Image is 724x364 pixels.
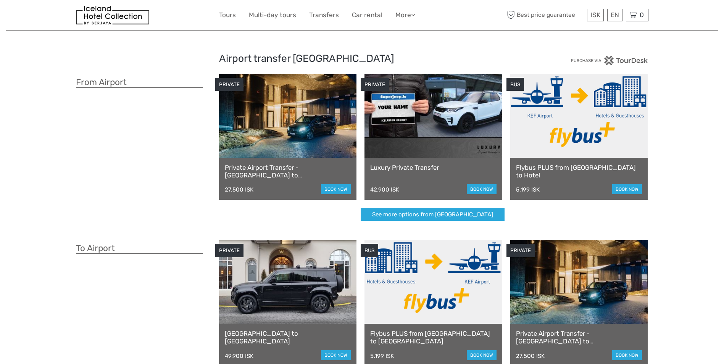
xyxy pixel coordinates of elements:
img: PurchaseViaTourDesk.png [571,56,648,65]
div: PRIVATE [506,244,535,257]
a: More [395,10,415,21]
a: book now [467,350,497,360]
a: Tours [219,10,236,21]
a: Multi-day tours [249,10,296,21]
a: Flybus PLUS from [GEOGRAPHIC_DATA] to Hotel [516,164,642,179]
h3: From Airport [76,77,203,88]
a: book now [612,350,642,360]
div: 42.900 ISK [370,186,399,193]
div: BUS [361,244,378,257]
div: 27.500 ISK [516,353,545,359]
span: 0 [639,11,645,19]
a: book now [612,184,642,194]
a: Transfers [309,10,339,21]
div: EN [607,9,622,21]
h3: To Airport [76,243,203,254]
a: Flybus PLUS from [GEOGRAPHIC_DATA] to [GEOGRAPHIC_DATA] [370,330,497,345]
span: Best price guarantee [505,9,585,21]
img: 481-8f989b07-3259-4bb0-90ed-3da368179bdc_logo_small.jpg [76,6,149,24]
span: ISK [590,11,600,19]
a: Private Airport Transfer - [GEOGRAPHIC_DATA] to [GEOGRAPHIC_DATA] [225,164,351,179]
h2: Airport transfer [GEOGRAPHIC_DATA] [219,53,505,65]
div: PRIVATE [215,78,243,91]
div: PRIVATE [361,78,389,91]
a: Private Airport Transfer - [GEOGRAPHIC_DATA] to [GEOGRAPHIC_DATA] [516,330,642,345]
div: 49.900 ISK [225,353,253,359]
div: PRIVATE [215,244,243,257]
div: BUS [506,78,524,91]
div: 5.199 ISK [370,353,394,359]
a: Car rental [352,10,382,21]
a: Luxury Private Transfer [370,164,497,171]
a: See more options from [GEOGRAPHIC_DATA] [361,208,505,221]
div: 27.500 ISK [225,186,253,193]
a: book now [321,184,351,194]
a: book now [467,184,497,194]
div: 5.199 ISK [516,186,540,193]
a: book now [321,350,351,360]
a: [GEOGRAPHIC_DATA] to [GEOGRAPHIC_DATA] [225,330,351,345]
